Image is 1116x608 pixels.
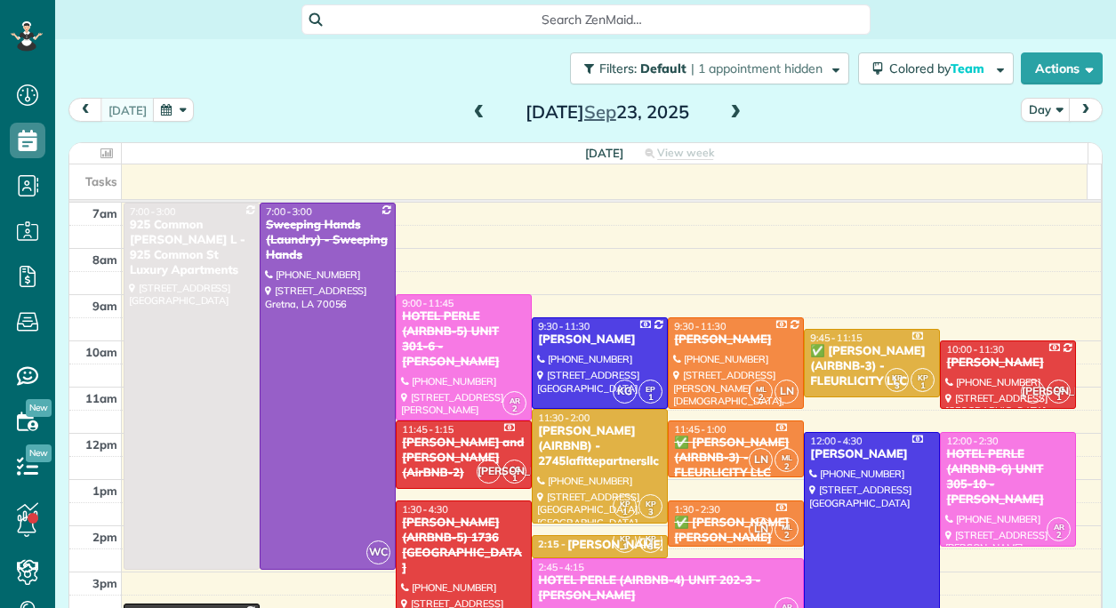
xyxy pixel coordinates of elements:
[92,484,117,498] span: 1pm
[401,436,526,481] div: [PERSON_NAME] and [PERSON_NAME] (AirBNB-2)
[1021,380,1045,404] span: [PERSON_NAME]
[92,576,117,590] span: 3pm
[366,540,390,564] span: WC
[886,378,908,395] small: 3
[639,504,662,521] small: 3
[809,344,935,389] div: ✅ [PERSON_NAME] (AIRBNB-3) - FLEURLICITY LLC
[674,503,720,516] span: 1:30 - 2:30
[750,389,772,406] small: 2
[639,539,662,556] small: 3
[782,522,792,532] span: ML
[402,297,454,309] span: 9:00 - 11:45
[538,561,584,573] span: 2:45 - 4:15
[401,309,526,370] div: HOTEL PERLE (AIRBNB-5) UNIT 301-6 - [PERSON_NAME]
[775,459,798,476] small: 2
[646,499,656,508] span: KP
[585,146,623,160] span: [DATE]
[646,384,655,394] span: EP
[92,530,117,544] span: 2pm
[477,460,501,484] span: [PERSON_NAME]
[85,437,117,452] span: 12pm
[1048,389,1070,406] small: 1
[639,389,662,406] small: 1
[599,60,637,76] span: Filters:
[810,435,862,447] span: 12:00 - 4:30
[945,447,1071,508] div: HOTEL PERLE (AIRBNB-6) UNIT 305-10 - [PERSON_NAME]
[951,60,987,76] span: Team
[130,205,176,218] span: 7:00 - 3:00
[674,423,726,436] span: 11:45 - 1:00
[100,98,155,122] button: [DATE]
[620,499,630,508] span: KP
[26,399,52,417] span: New
[85,174,117,188] span: Tasks
[538,412,590,424] span: 11:30 - 2:00
[775,380,799,404] span: LN
[538,320,590,332] span: 9:30 - 11:30
[402,503,448,516] span: 1:30 - 4:30
[775,527,798,544] small: 2
[892,372,903,382] span: KP
[85,391,117,405] span: 11am
[657,146,714,160] span: View week
[756,384,767,394] span: ML
[1054,522,1064,532] span: AR
[401,516,526,576] div: [PERSON_NAME] (AIRBNB-5) 1736 [GEOGRAPHIC_DATA]
[496,102,719,122] h2: [DATE] 23, 2025
[613,380,637,404] span: KG
[749,517,773,541] span: LN
[918,372,928,382] span: KP
[265,218,390,263] div: Sweeping Hands (Laundry) - Sweeping Hands
[570,52,849,84] button: Filters: Default | 1 appointment hidden
[782,452,792,462] span: ML
[673,516,799,590] div: ✅ [PERSON_NAME] [PERSON_NAME] (AIRBNB-1) [PERSON_NAME] ST. - FLEURLICITY LLC
[946,343,1004,356] span: 10:00 - 11:30
[673,436,799,481] div: ✅ [PERSON_NAME] (AIRBNB-3) - FLEURLICITY LLC
[640,60,687,76] span: Default
[945,356,1071,371] div: [PERSON_NAME]
[503,470,526,487] small: 1
[561,52,849,84] a: Filters: Default | 1 appointment hidden
[567,538,861,553] div: [PERSON_NAME] (AIRBNB-5) [GEOGRAPHIC_DATA]
[537,573,799,604] div: HOTEL PERLE (AIRBNB-4) UNIT 202-3 - [PERSON_NAME]
[749,448,773,472] span: LN
[266,205,312,218] span: 7:00 - 3:00
[92,206,117,220] span: 7am
[68,98,102,122] button: prev
[510,464,520,474] span: CG
[1021,52,1103,84] button: Actions
[85,345,117,359] span: 10am
[537,424,662,469] div: [PERSON_NAME] (AIRBNB) - 2745lafittepartnersllc
[946,435,998,447] span: 12:00 - 2:30
[1054,384,1064,394] span: CG
[402,423,454,436] span: 11:45 - 1:15
[26,444,52,462] span: New
[674,320,726,332] span: 9:30 - 11:30
[911,378,934,395] small: 1
[809,447,935,462] div: [PERSON_NAME]
[889,60,991,76] span: Colored by
[691,60,823,76] span: | 1 appointment hidden
[810,332,862,344] span: 9:45 - 11:15
[614,504,636,521] small: 1
[1069,98,1103,122] button: next
[858,52,1014,84] button: Colored byTeam
[92,252,117,267] span: 8am
[614,539,636,556] small: 1
[92,299,117,313] span: 9am
[510,396,520,405] span: AR
[1021,98,1071,122] button: Day
[503,401,526,418] small: 2
[673,332,799,348] div: [PERSON_NAME]
[584,100,616,123] span: Sep
[129,218,254,278] div: 925 Common [PERSON_NAME] L - 925 Common St Luxury Apartments
[537,332,662,348] div: [PERSON_NAME]
[1048,527,1070,544] small: 2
